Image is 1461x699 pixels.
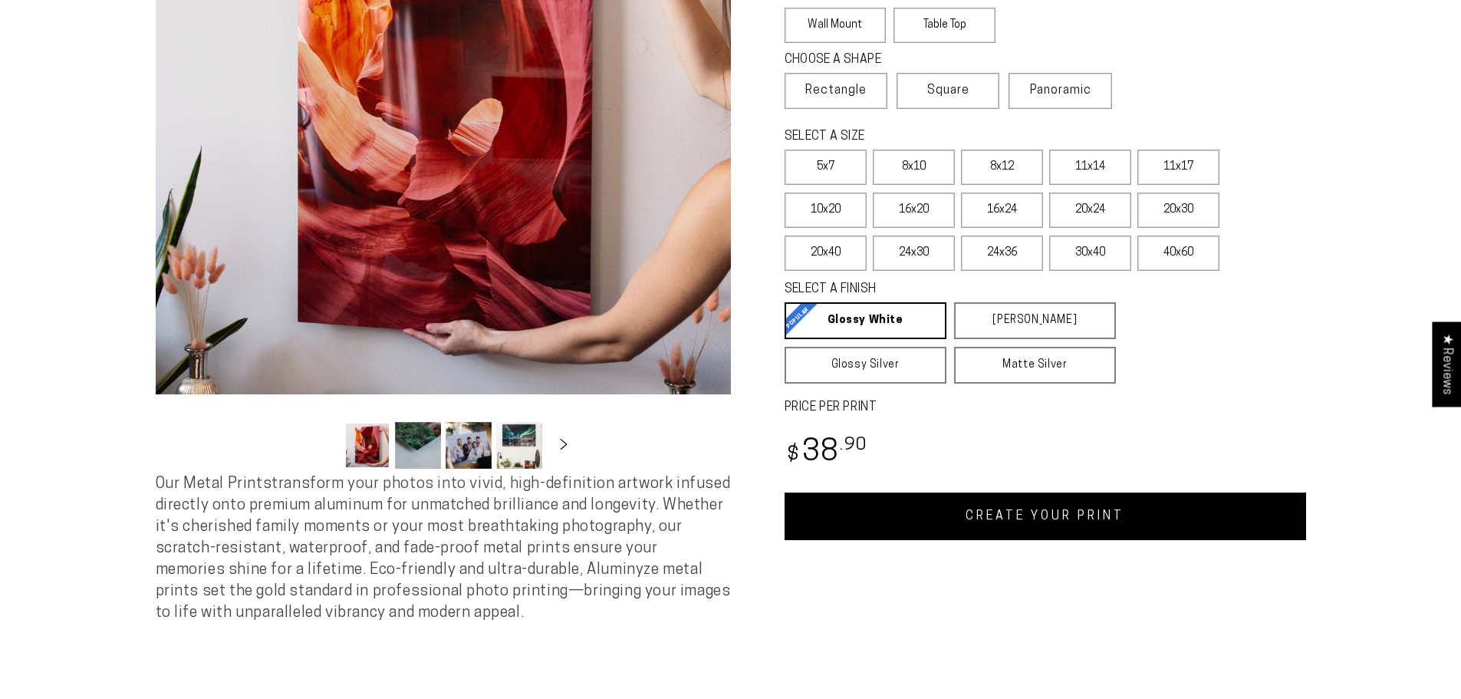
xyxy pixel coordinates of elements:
[785,281,1079,298] legend: SELECT A FINISH
[1137,193,1219,228] label: 20x30
[961,193,1043,228] label: 16x24
[785,128,1091,146] legend: SELECT A SIZE
[156,476,731,621] span: Our Metal Prints transform your photos into vivid, high-definition artwork infused directly onto ...
[785,493,1306,540] a: CREATE YOUR PRINT
[785,347,946,384] a: Glossy Silver
[873,236,955,271] label: 24x30
[785,302,946,339] a: Glossy White
[954,347,1116,384] a: Matte Silver
[873,193,955,228] label: 16x20
[873,150,955,185] label: 8x10
[1030,84,1091,97] span: Panoramic
[785,438,868,468] bdi: 38
[785,8,887,43] label: Wall Mount
[344,422,390,469] button: Load image 1 in gallery view
[1049,150,1131,185] label: 11x14
[395,422,441,469] button: Load image 2 in gallery view
[954,302,1116,339] a: [PERSON_NAME]
[785,193,867,228] label: 10x20
[1049,193,1131,228] label: 20x24
[785,150,867,185] label: 5x7
[927,81,969,100] span: Square
[496,422,542,469] button: Load image 4 in gallery view
[785,236,867,271] label: 20x40
[805,81,867,100] span: Rectangle
[961,236,1043,271] label: 24x36
[840,437,867,454] sup: .90
[1049,236,1131,271] label: 30x40
[785,399,1306,417] label: PRICE PER PRINT
[785,51,984,69] legend: CHOOSE A SHAPE
[547,428,581,462] button: Slide right
[961,150,1043,185] label: 8x12
[893,8,995,43] label: Table Top
[1137,236,1219,271] label: 40x60
[787,445,800,466] span: $
[1432,321,1461,407] div: Click to open Judge.me floating reviews tab
[306,428,340,462] button: Slide left
[1137,150,1219,185] label: 11x17
[446,422,492,469] button: Load image 3 in gallery view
